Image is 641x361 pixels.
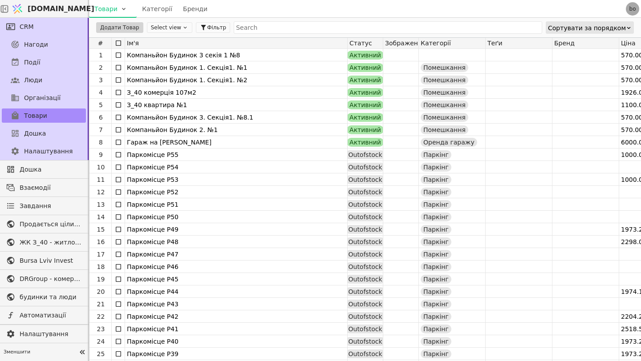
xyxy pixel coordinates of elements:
[127,111,345,124] div: Компаньйон Будинок 3. Секція1. №8.1
[127,161,345,173] div: Паркомісце P54
[345,312,385,321] div: Outofstock
[127,285,345,298] div: Паркомісце P44
[347,138,384,147] div: Активний
[127,148,345,161] div: Паркомісце P55
[345,213,385,221] div: Outofstock
[127,298,345,310] div: Паркомісце P43
[345,337,385,346] div: Outofstock
[345,175,385,184] div: Outofstock
[2,55,86,69] a: Події
[127,273,345,285] div: Паркомісце P45
[345,150,385,159] div: Outofstock
[90,86,111,99] div: 4
[385,40,418,47] span: Зображення
[347,125,384,134] div: Активний
[2,162,86,176] a: Дошка
[90,298,111,310] div: 21
[90,148,111,161] div: 9
[90,173,111,186] div: 11
[421,200,451,209] div: Паркінг
[347,63,384,72] div: Активний
[127,124,345,136] div: Компаньйон Будинок 2. №1
[421,325,451,333] div: Паркінг
[90,348,111,360] div: 25
[24,76,42,85] span: Люди
[421,175,451,184] div: Паркінг
[127,211,345,223] div: Паркомісце P50
[347,100,384,109] div: Активний
[421,349,451,358] div: Паркінг
[90,335,111,348] div: 24
[127,248,345,261] div: Паркомісце P47
[127,173,345,186] div: Паркомісце P53
[9,0,89,17] a: [DOMAIN_NAME]
[421,250,451,259] div: Паркінг
[345,188,385,197] div: Outofstock
[345,275,385,284] div: Outofstock
[24,58,41,67] span: Події
[2,308,86,322] a: Автоматизації
[421,300,451,309] div: Паркінг
[11,0,24,17] img: Logo
[347,51,384,60] div: Активний
[345,262,385,271] div: Outofstock
[2,217,86,231] a: Продається цілий будинок [PERSON_NAME] нерухомість
[90,236,111,248] div: 16
[90,74,111,86] div: 3
[127,310,345,323] div: Паркомісце P42
[2,253,86,268] a: Bursa Lviv Invest
[2,144,86,158] a: Налаштування
[20,274,81,284] span: DRGroup - комерційна нерухоомість
[90,161,111,173] div: 10
[196,22,230,33] button: Фільтр
[24,93,61,103] span: Організації
[2,73,86,87] a: Люди
[127,348,345,360] div: Паркомісце P39
[90,273,111,285] div: 19
[554,40,575,47] span: Бренд
[20,165,81,174] span: Дошка
[90,261,111,273] div: 18
[421,125,468,134] div: Помешкання
[2,272,86,286] a: DRGroup - комерційна нерухоомість
[2,126,86,140] a: Дошка
[347,113,384,122] div: Активний
[345,200,385,209] div: Outofstock
[127,86,345,99] div: З_40 комерція 107м2
[24,147,73,156] span: Налаштування
[2,327,86,341] a: Налаштування
[127,74,345,86] div: Компаньйон Будинок 1. Секція1. №2
[421,225,451,234] div: Паркінг
[28,4,94,14] span: [DOMAIN_NAME]
[2,199,86,213] a: Завдання
[20,238,81,247] span: ЖК З_40 - житлова та комерційна нерухомість класу Преміум
[90,136,111,148] div: 8
[347,88,384,97] div: Активний
[90,186,111,198] div: 12
[421,275,451,284] div: Паркінг
[2,180,86,195] a: Взаємодії
[421,40,451,47] span: Категорії
[127,236,345,248] div: Паркомісце P48
[345,237,385,246] div: Outofstock
[207,24,226,32] span: Фільтр
[345,300,385,309] div: Outofstock
[24,129,46,138] span: Дошка
[89,38,112,48] div: #
[90,223,111,236] div: 15
[421,100,468,109] div: Помешкання
[127,198,345,211] div: Паркомісце P51
[234,21,542,34] input: Search
[127,49,345,61] div: Компаньйон Будинок 3 секія 1 №8
[2,290,86,304] a: будинки та люди
[626,2,639,16] a: bo
[347,76,384,84] div: Активний
[345,250,385,259] div: Outofstock
[20,256,81,265] span: Bursa Lviv Invest
[90,124,111,136] div: 7
[127,136,345,148] div: Гараж на [PERSON_NAME]
[90,310,111,323] div: 22
[90,285,111,298] div: 20
[421,150,451,159] div: Паркінг
[345,325,385,333] div: Outofstock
